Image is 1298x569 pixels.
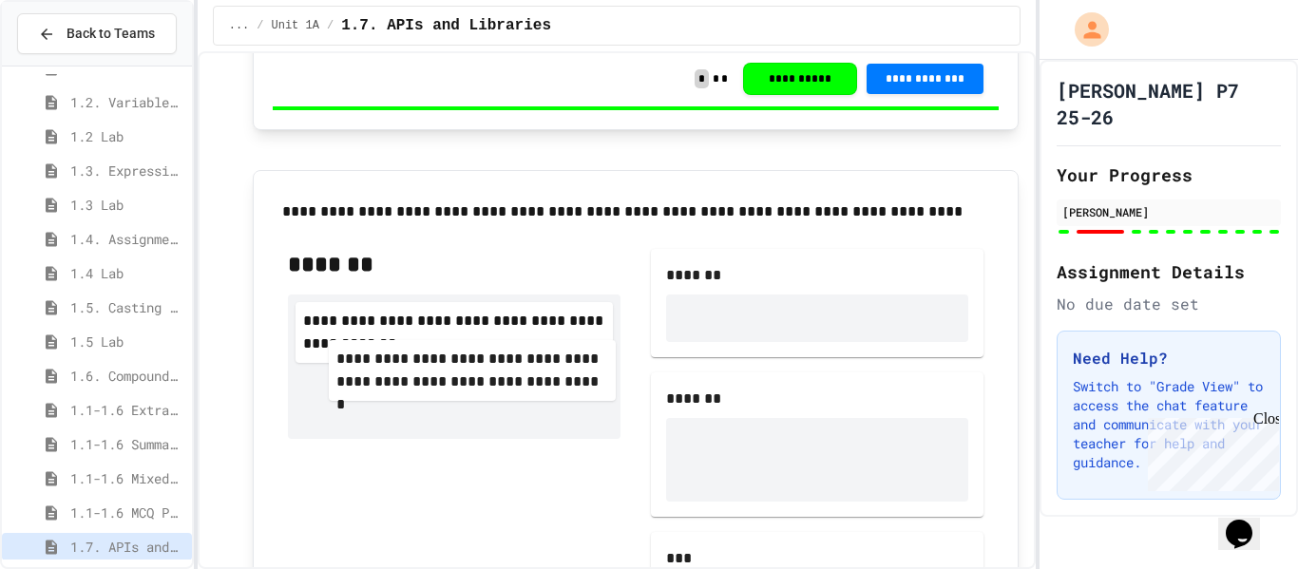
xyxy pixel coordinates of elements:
span: 1.5 Lab [70,332,184,351]
span: / [257,18,263,33]
h1: [PERSON_NAME] P7 25-26 [1057,77,1281,130]
span: 1.4. Assignment and Input [70,229,184,249]
iframe: chat widget [1140,410,1279,491]
h2: Your Progress [1057,161,1281,188]
p: Switch to "Grade View" to access the chat feature and communicate with your teacher for help and ... [1073,377,1265,472]
div: My Account [1055,8,1114,51]
span: 1.2 Lab [70,126,184,146]
div: Chat with us now!Close [8,8,131,121]
span: 1.6. Compound Assignment Operators [70,366,184,386]
div: [PERSON_NAME] [1062,203,1275,220]
span: 1.1-1.6 Summary [70,434,184,454]
div: No due date set [1057,293,1281,315]
span: 1.3. Expressions and Output [New] [70,161,184,180]
span: 1.2. Variables and Data Types [70,92,184,112]
span: 1.1-1.6 Mixed Up Code Practice [70,468,184,488]
span: 1.5. Casting and Ranges of Values [70,297,184,317]
span: 1.7. APIs and Libraries [70,537,184,557]
span: / [327,18,334,33]
h3: Need Help? [1073,347,1265,370]
span: Back to Teams [67,24,155,44]
span: 1.7. APIs and Libraries [341,14,551,37]
iframe: chat widget [1218,493,1279,550]
span: 1.4 Lab [70,263,184,283]
span: Unit 1A [272,18,319,33]
span: 1.3 Lab [70,195,184,215]
span: 1.1-1.6 MCQ Practice [70,503,184,522]
button: Back to Teams [17,13,177,54]
span: 1.1-1.6 Extra Coding Practice [70,400,184,420]
h2: Assignment Details [1057,258,1281,285]
span: ... [229,18,250,33]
